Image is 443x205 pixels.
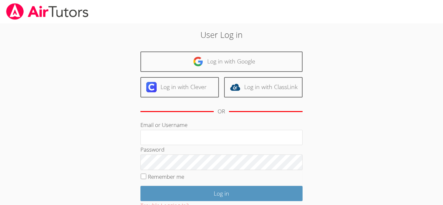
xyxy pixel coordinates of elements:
img: airtutors_banner-c4298cdbf04f3fff15de1276eac7730deb9818008684d7c2e4769d2f7ddbe033.png [6,3,89,20]
a: Log in with ClassLink [224,77,303,97]
h2: User Log in [102,28,341,41]
a: Log in with Clever [140,77,219,97]
label: Email or Username [140,121,187,129]
label: Remember me [148,173,184,180]
div: OR [218,107,225,116]
img: clever-logo-6eab21bc6e7a338710f1a6ff85c0baf02591cd810cc4098c63d3a4b26e2feb20.svg [146,82,157,92]
input: Log in [140,186,303,201]
a: Log in with Google [140,51,303,72]
img: google-logo-50288ca7cdecda66e5e0955fdab243c47b7ad437acaf1139b6f446037453330a.svg [193,56,203,67]
label: Password [140,146,164,153]
img: classlink-logo-d6bb404cc1216ec64c9a2012d9dc4662098be43eaf13dc465df04b49fa7ab582.svg [230,82,240,92]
